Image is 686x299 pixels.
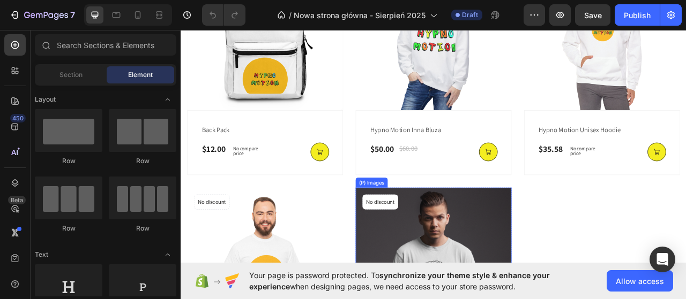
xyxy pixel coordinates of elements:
[21,219,57,229] p: No discount
[4,4,80,26] button: 7
[575,4,610,26] button: Save
[249,270,592,292] span: Your page is password protected. To when designing pages, we need access to your store password.
[35,250,48,259] span: Text
[584,11,602,20] span: Save
[454,149,487,165] div: $35.58
[277,149,302,164] div: $60.00
[454,125,600,140] a: hypno motion unisex hoodie
[35,95,56,104] span: Layout
[615,4,660,26] button: Publish
[26,125,171,140] a: back pack
[624,10,651,21] div: Publish
[249,271,550,291] span: synchronize your theme style & enhance your experience
[495,153,532,166] p: No compare price
[35,224,102,233] div: Row
[109,156,176,166] div: Row
[294,10,426,21] span: Nowa strona główna - Sierpień 2025
[26,149,58,165] div: $12.00
[240,125,386,140] a: hypno motion inna bluza
[289,10,292,21] span: /
[109,224,176,233] div: Row
[607,270,673,292] button: Allow access
[159,91,176,108] span: Toggle open
[59,70,83,80] span: Section
[159,246,176,263] span: Toggle open
[462,10,478,20] span: Draft
[202,4,245,26] div: Undo/Redo
[616,275,664,287] span: Allow access
[225,195,261,204] div: (P) Images
[128,70,153,80] span: Element
[35,34,176,56] input: Search Sections & Elements
[650,247,675,272] div: Open Intercom Messenger
[8,196,26,204] div: Beta
[66,153,103,166] p: No compare price
[240,149,272,165] div: $50.00
[35,156,102,166] div: Row
[70,9,75,21] p: 7
[10,114,26,122] div: 450
[236,219,272,229] p: No discount
[181,26,686,267] iframe: Design area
